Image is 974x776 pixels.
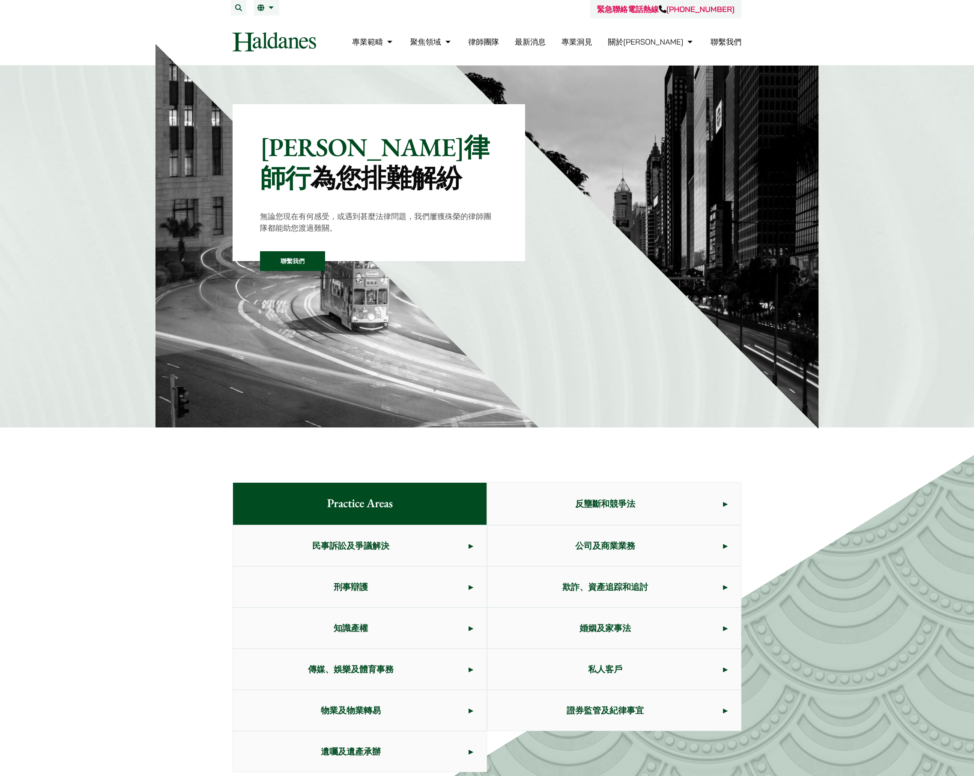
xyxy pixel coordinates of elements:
span: 遺囑及遺產承辦 [233,731,469,772]
span: 刑事辯護 [233,567,469,607]
a: 知識產權 [233,608,487,648]
span: 反壟斷和競爭法 [487,484,723,524]
a: 刑事辯護 [233,567,487,607]
a: 證券監管及紀律事宜 [487,690,741,731]
span: 知識產權 [233,608,469,648]
a: 婚姻及家事法 [487,608,741,648]
span: 欺詐、資產追踪和追討 [487,567,723,607]
a: 律師團隊 [468,37,499,47]
span: 證券監管及紀律事宜 [487,690,723,731]
span: 公司及商業業務 [487,526,723,566]
a: 關於何敦 [608,37,695,47]
a: 民事訴訟及爭議解決 [233,526,487,566]
a: 聯繫我們 [711,37,741,47]
a: 私人客戶 [487,649,741,689]
p: 無論您現在有何感受，或遇到甚麼法律問題，我們屢獲殊榮的律師團隊都能助您渡過難關。 [260,211,498,234]
span: Practice Areas [313,483,406,525]
mark: 為您排難解紛 [311,161,462,195]
a: 專業範疇 [352,37,394,47]
p: [PERSON_NAME]律師行 [260,132,498,193]
a: 欺詐、資產追踪和追討 [487,567,741,607]
span: 物業及物業轉易 [233,690,469,731]
span: 私人客戶 [487,649,723,689]
a: 聯繫我們 [260,251,325,271]
a: 聚焦領域 [410,37,453,47]
span: 傳媒、娛樂及體育事務 [233,649,469,689]
a: 繁 [257,4,276,11]
a: 最新消息 [515,37,546,47]
a: 傳媒、娛樂及體育事務 [233,649,487,689]
a: 物業及物業轉易 [233,690,487,731]
span: 婚姻及家事法 [487,608,723,648]
a: 緊急聯絡電話熱線[PHONE_NUMBER] [597,4,735,14]
img: Logo of Haldanes [233,32,316,51]
a: 反壟斷和競爭法 [487,483,741,525]
a: 專業洞見 [562,37,592,47]
a: 公司及商業業務 [487,526,741,566]
span: 民事訴訟及爭議解決 [233,526,469,566]
a: 遺囑及遺產承辦 [233,731,487,772]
